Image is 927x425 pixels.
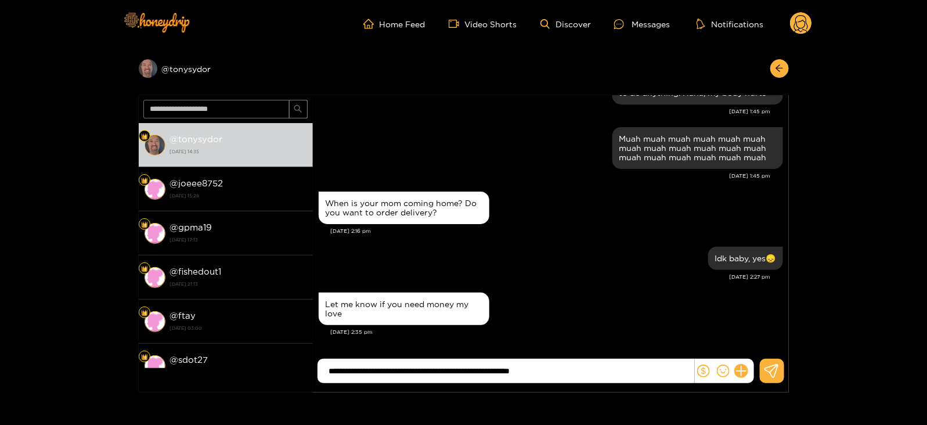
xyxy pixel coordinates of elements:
[145,135,165,156] img: conversation
[170,323,307,333] strong: [DATE] 03:00
[170,367,307,377] strong: [DATE] 09:30
[363,19,425,29] a: Home Feed
[141,309,148,316] img: Fan Level
[145,355,165,376] img: conversation
[170,279,307,289] strong: [DATE] 21:13
[319,107,771,116] div: [DATE] 1:45 pm
[139,59,313,78] div: @tonysydor
[697,365,710,377] span: dollar
[141,265,148,272] img: Fan Level
[170,266,222,276] strong: @ fishedout1
[331,227,783,235] div: [DATE] 2:16 pm
[294,105,302,114] span: search
[145,223,165,244] img: conversation
[693,18,767,30] button: Notifications
[141,221,148,228] img: Fan Level
[319,293,489,325] div: Aug. 27, 2:35 pm
[141,133,148,140] img: Fan Level
[289,100,308,118] button: search
[170,355,208,365] strong: @ sdot27
[715,254,776,263] div: Idk baby, yes😞
[614,17,670,31] div: Messages
[695,362,712,380] button: dollar
[717,365,730,377] span: smile
[449,19,517,29] a: Video Shorts
[170,190,307,201] strong: [DATE] 15:28
[319,172,771,180] div: [DATE] 1:45 pm
[141,177,148,184] img: Fan Level
[170,146,307,157] strong: [DATE] 14:35
[145,179,165,200] img: conversation
[145,267,165,288] img: conversation
[145,311,165,332] img: conversation
[540,19,591,29] a: Discover
[612,127,783,169] div: Aug. 27, 1:45 pm
[141,354,148,361] img: Fan Level
[170,222,212,232] strong: @ gpma19
[170,178,223,188] strong: @ joeee8752
[319,273,771,281] div: [DATE] 2:27 pm
[170,235,307,245] strong: [DATE] 17:13
[775,64,784,74] span: arrow-left
[326,199,482,217] div: When is your mom coming home? Do you want to order delivery?
[331,328,783,336] div: [DATE] 2:35 pm
[319,192,489,224] div: Aug. 27, 2:16 pm
[363,19,380,29] span: home
[708,247,783,270] div: Aug. 27, 2:27 pm
[170,134,223,144] strong: @ tonysydor
[449,19,465,29] span: video-camera
[170,311,196,320] strong: @ ftay
[770,59,789,78] button: arrow-left
[619,134,776,162] div: Muah muah muah muah muah muah muah muah muah muah muah muah muah muah muah muah muah muah
[326,300,482,318] div: Let me know if you need money my love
